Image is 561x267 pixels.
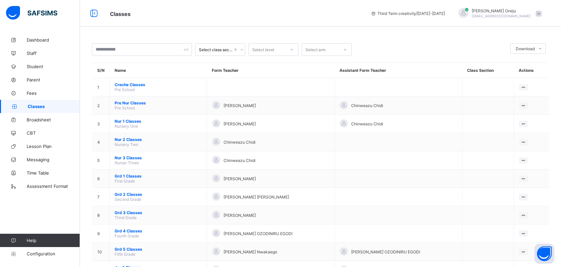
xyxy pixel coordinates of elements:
[92,170,110,188] td: 6
[27,157,80,162] span: Messaging
[92,133,110,151] td: 4
[115,105,135,110] span: Pre School
[92,151,110,170] td: 5
[351,249,420,254] span: [PERSON_NAME] OZODINIRU EGODI
[27,238,80,243] span: Help
[224,213,256,218] span: [PERSON_NAME]
[514,63,549,78] th: Actions
[27,77,80,82] span: Parent
[334,63,462,78] th: Assistant Form Teacher
[115,215,137,220] span: Third Grade
[462,63,514,78] th: Class Section
[115,124,138,129] span: Nursery One
[92,243,110,261] td: 10
[224,140,256,145] span: Chinweazu Chidi
[28,104,80,109] span: Classes
[27,51,80,56] span: Staff
[472,14,531,18] span: [EMAIL_ADDRESS][DOMAIN_NAME]
[92,224,110,243] td: 9
[224,231,292,236] span: [PERSON_NAME] OZODINIRU EGODI
[115,247,202,252] span: Grd 5 Classes
[351,121,383,126] span: Chinweazu Chidi
[115,82,202,87] span: Creche Classes
[224,195,289,200] span: [PERSON_NAME] [PERSON_NAME]
[115,137,202,142] span: Nur 2 Classes
[534,244,554,264] button: Open asap
[115,192,202,197] span: Grd 2 Classes
[115,174,202,179] span: Grd 1 Classes
[27,130,80,136] span: CBT
[115,197,141,202] span: Second Grade
[252,43,274,56] div: Select level
[224,158,256,163] span: Chinweazu Chidi
[472,8,531,13] span: [PERSON_NAME] Oneju
[115,228,202,233] span: Grd 4 Classes
[115,119,202,124] span: Nur 1 Classes
[224,103,256,108] span: [PERSON_NAME]
[27,170,80,176] span: Time Table
[115,142,138,147] span: Nursery Two
[224,121,256,126] span: [PERSON_NAME]
[115,100,202,105] span: Pre Nur Classes
[110,63,207,78] th: Name
[115,160,139,165] span: Nurser Three
[207,63,334,78] th: Form Teacher
[27,37,80,43] span: Dashboard
[351,103,383,108] span: Chinweazu Chidi
[199,47,233,52] div: Select class section
[371,11,445,16] span: session/term information
[115,233,139,238] span: Fourth Grade
[452,8,545,19] div: EmmanuellaOneju
[92,96,110,115] td: 2
[92,115,110,133] td: 3
[92,206,110,224] td: 8
[115,252,135,257] span: Fifth Grade
[110,11,131,17] span: Classes
[6,6,57,20] img: safsims
[92,63,110,78] th: S/N
[224,176,256,181] span: [PERSON_NAME]
[115,179,135,184] span: First Grade
[27,144,80,149] span: Lesson Plan
[305,43,325,56] div: Select arm
[92,78,110,96] td: 1
[92,188,110,206] td: 7
[27,90,80,96] span: Fees
[27,64,80,69] span: Student
[224,249,277,254] span: [PERSON_NAME] Nwakaego
[115,87,135,92] span: Pre School
[27,184,80,189] span: Assessment Format
[115,155,202,160] span: Nur 3 Classes
[516,46,535,51] span: Download
[115,210,202,215] span: Grd 3 Classes
[27,117,80,122] span: Broadsheet
[27,251,80,256] span: Configuration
